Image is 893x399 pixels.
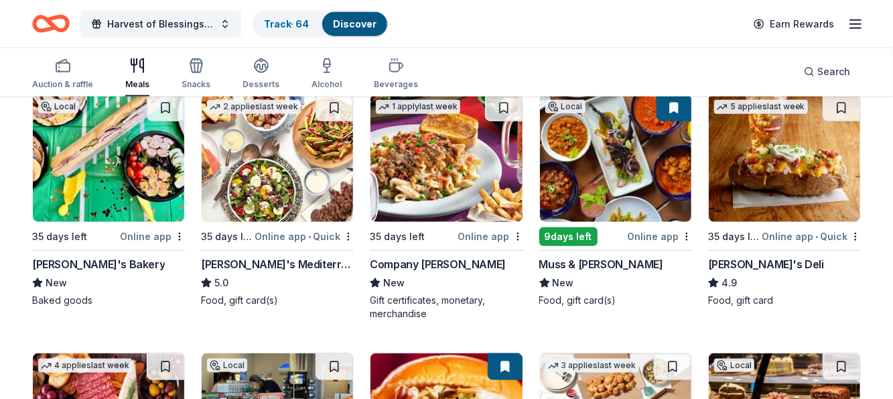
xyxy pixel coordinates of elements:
[32,8,70,40] a: Home
[32,52,93,97] button: Auction & raffle
[708,229,759,245] div: 35 days left
[708,94,861,307] a: Image for Jason's Deli5 applieslast week35 days leftOnline app•Quick[PERSON_NAME]'s Deli4.9Food, ...
[182,79,210,90] div: Snacks
[539,227,598,246] div: 9 days left
[32,294,185,307] div: Baked goods
[32,256,165,272] div: [PERSON_NAME]'s Bakery
[214,275,228,291] span: 5.0
[201,229,252,245] div: 35 days left
[374,52,418,97] button: Beverages
[370,256,506,272] div: Company [PERSON_NAME]
[539,94,692,307] a: Image for Muss & Turner'sLocal9days leftOnline appMuss & [PERSON_NAME]NewFood, gift card(s)
[207,100,301,114] div: 2 applies last week
[38,359,132,373] div: 4 applies last week
[539,294,692,307] div: Food, gift card(s)
[746,12,842,36] a: Earn Rewards
[33,95,184,222] img: Image for Henri's Bakery
[38,100,78,113] div: Local
[370,229,425,245] div: 35 days left
[264,18,309,30] a: Track· 64
[252,11,389,38] button: Track· 64Discover
[243,52,279,97] button: Desserts
[815,231,818,242] span: •
[182,52,210,97] button: Snacks
[553,275,574,291] span: New
[202,95,353,222] img: Image for Taziki's Mediterranean Cafe
[762,228,861,245] div: Online app Quick
[80,11,241,38] button: Harvest of Blessings Event
[207,359,247,372] div: Local
[201,294,354,307] div: Food, gift card(s)
[107,16,214,32] span: Harvest of Blessings Event
[125,79,149,90] div: Meals
[545,359,639,373] div: 3 applies last week
[312,52,342,97] button: Alcohol
[370,94,523,321] a: Image for Company Brinker1 applylast week35 days leftOnline appCompany [PERSON_NAME]NewGift certi...
[46,275,67,291] span: New
[32,94,185,307] a: Image for Henri's BakeryLocal35 days leftOnline app[PERSON_NAME]'s BakeryNewBaked goods
[333,18,376,30] a: Discover
[32,79,93,90] div: Auction & raffle
[708,294,861,307] div: Food, gift card
[201,94,354,307] a: Image for Taziki's Mediterranean Cafe2 applieslast week35 days leftOnline app•Quick[PERSON_NAME]'...
[120,228,185,245] div: Online app
[458,228,523,245] div: Online app
[545,100,586,113] div: Local
[243,79,279,90] div: Desserts
[714,359,754,372] div: Local
[370,95,522,222] img: Image for Company Brinker
[201,256,354,272] div: [PERSON_NAME]'s Mediterranean Cafe
[708,256,824,272] div: [PERSON_NAME]'s Deli
[383,275,405,291] span: New
[540,95,691,222] img: Image for Muss & Turner's
[714,100,808,114] div: 5 applies last week
[627,228,692,245] div: Online app
[32,229,87,245] div: 35 days left
[370,294,523,321] div: Gift certificates, monetary, merchandise
[817,64,850,80] span: Search
[374,79,418,90] div: Beverages
[308,231,311,242] span: •
[539,256,663,272] div: Muss & [PERSON_NAME]
[125,52,149,97] button: Meals
[312,79,342,90] div: Alcohol
[709,95,860,222] img: Image for Jason's Deli
[722,275,737,291] span: 4.9
[793,58,861,85] button: Search
[255,228,354,245] div: Online app Quick
[376,100,460,114] div: 1 apply last week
